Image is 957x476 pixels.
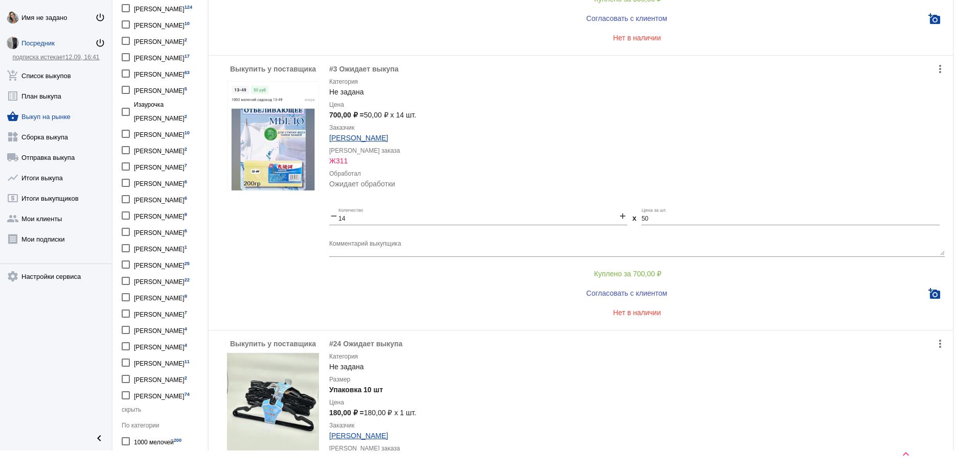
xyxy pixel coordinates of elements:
[329,283,924,303] button: Согласовать с клиентом
[7,270,19,282] mat-icon: settings
[185,228,187,233] small: 6
[95,38,105,48] mat-icon: power_settings_new
[586,290,667,298] span: Согласовать с клиентом
[329,211,338,223] mat-icon: remove
[329,29,945,47] button: Нет в наличии
[329,432,388,440] a: [PERSON_NAME]
[613,34,661,42] span: Нет в наличии
[928,13,941,25] mat-icon: add_a_photo
[329,443,945,454] label: [PERSON_NAME] заказа
[174,438,181,443] small: 200
[185,37,187,42] small: 2
[329,111,364,119] b: 700,00 ₽ =
[618,211,627,223] mat-icon: add
[21,39,95,47] div: Посредник
[227,339,319,353] div: Выкупить у поставщика
[185,277,190,282] small: 22
[329,339,945,349] div: #24 Ожидает выкупа
[134,34,187,47] div: [PERSON_NAME]
[185,261,190,266] small: 25
[122,422,203,429] div: По категории
[134,372,187,386] div: [PERSON_NAME]
[7,131,19,143] mat-icon: widgets
[185,294,187,299] small: 9
[7,90,19,102] mat-icon: list_alt
[134,241,187,255] div: [PERSON_NAME]
[185,130,190,135] small: 10
[134,355,190,369] div: [PERSON_NAME]
[329,303,945,322] button: Нет в наличии
[185,359,190,364] small: 11
[227,353,319,456] img: kyk63U.jpg
[134,208,187,222] div: [PERSON_NAME]
[134,50,190,64] div: [PERSON_NAME]
[329,180,395,188] span: Ожидает обработки
[329,110,945,120] div: 50,00 ₽ x 14 шт.
[185,245,187,250] small: 1
[134,306,187,320] div: [PERSON_NAME]
[7,212,19,225] mat-icon: group
[7,11,19,23] img: s3NfS9EFoIlsu3J8UNDHgJwzmn6WiTD8U1bXUdxOToFySjflkCBBOVL20Z1KOmqHZbw9EvBm.jpg
[329,77,945,87] label: Категория
[134,257,190,271] div: [PERSON_NAME]
[134,66,190,80] div: [PERSON_NAME]
[329,351,945,372] div: Не задана
[329,265,926,283] button: Куплено за 700,00 ₽
[134,176,187,189] div: [PERSON_NAME]
[134,339,187,353] div: [PERSON_NAME]
[134,83,187,97] div: [PERSON_NAME]
[7,172,19,184] mat-icon: show_chart
[7,233,19,245] mat-icon: receipt
[134,434,181,448] div: 1000 мелочей
[7,151,19,163] mat-icon: local_shipping
[134,99,203,124] div: Изаурочка [PERSON_NAME]
[7,192,19,204] mat-icon: local_atm
[329,146,945,156] label: [PERSON_NAME] заказа
[185,163,187,168] small: 7
[329,409,364,417] b: 180,00 ₽ =
[329,420,945,431] label: Заказчик
[329,77,945,97] div: Не задана
[134,388,190,402] div: [PERSON_NAME]
[185,86,187,91] small: 5
[185,212,187,217] small: 9
[329,156,945,166] div: Ж311
[329,397,945,408] label: Цена
[134,127,190,140] div: [PERSON_NAME]
[134,192,187,206] div: [PERSON_NAME]
[329,374,945,385] label: Размер
[185,343,187,348] small: 4
[134,225,187,239] div: [PERSON_NAME]
[900,448,912,460] mat-icon: keyboard_arrow_up
[586,14,667,22] span: Согласовать с клиентом
[122,406,141,413] span: скрыть
[185,5,192,10] small: 124
[594,270,662,278] span: Куплено за 700,00 ₽
[7,110,19,123] mat-icon: shopping_basket
[93,432,105,444] mat-icon: chevron_left
[934,338,946,350] mat-icon: more_vert
[329,351,945,362] label: Категория
[185,70,190,75] small: 63
[134,323,187,337] div: [PERSON_NAME]
[185,54,190,59] small: 17
[928,288,941,300] mat-icon: add_a_photo
[65,54,100,61] span: 12.09, 16:41
[134,1,192,15] div: [PERSON_NAME]
[12,54,99,61] a: подписка истекает12.09, 16:41
[134,274,190,288] div: [PERSON_NAME]
[185,179,187,184] small: 6
[134,143,187,157] div: [PERSON_NAME]
[185,310,187,315] small: 7
[329,8,924,29] button: Согласовать с клиентом
[613,308,661,317] span: Нет в наличии
[227,64,319,78] div: Выкупить у поставщика
[329,408,945,418] div: 180,00 ₽ x 1 шт.
[185,392,190,397] small: 74
[227,78,319,193] img: ziqotk.jpg
[7,37,19,49] img: 3csRknZHdsk.jpg
[934,63,946,75] mat-icon: more_vert
[329,169,945,179] label: Обработал
[185,375,187,380] small: 2
[21,14,95,21] div: Имя не задано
